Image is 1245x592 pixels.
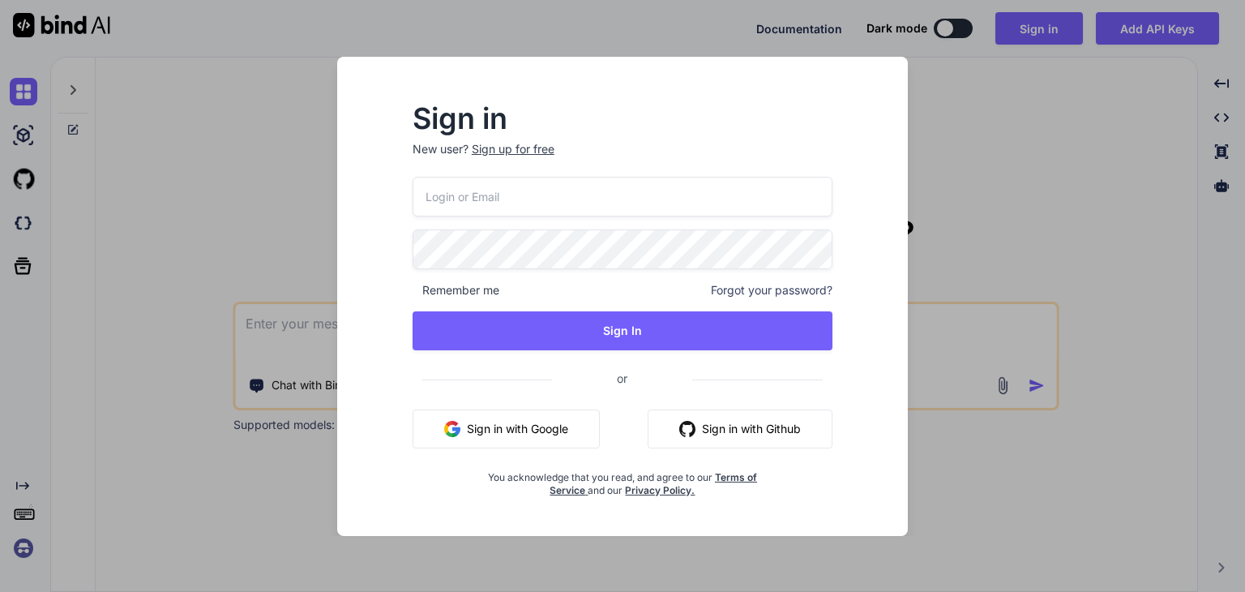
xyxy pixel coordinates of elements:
[413,282,499,298] span: Remember me
[648,410,832,448] button: Sign in with Github
[550,471,757,496] a: Terms of Service
[552,358,692,398] span: or
[413,105,832,131] h2: Sign in
[679,421,695,437] img: github
[472,141,554,157] div: Sign up for free
[413,311,832,350] button: Sign In
[413,177,832,217] input: Login or Email
[625,484,695,496] a: Privacy Policy.
[482,461,763,497] div: You acknowledge that you read, and agree to our and our
[711,282,832,298] span: Forgot your password?
[413,141,832,177] p: New user?
[444,421,460,437] img: google
[413,410,600,448] button: Sign in with Google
